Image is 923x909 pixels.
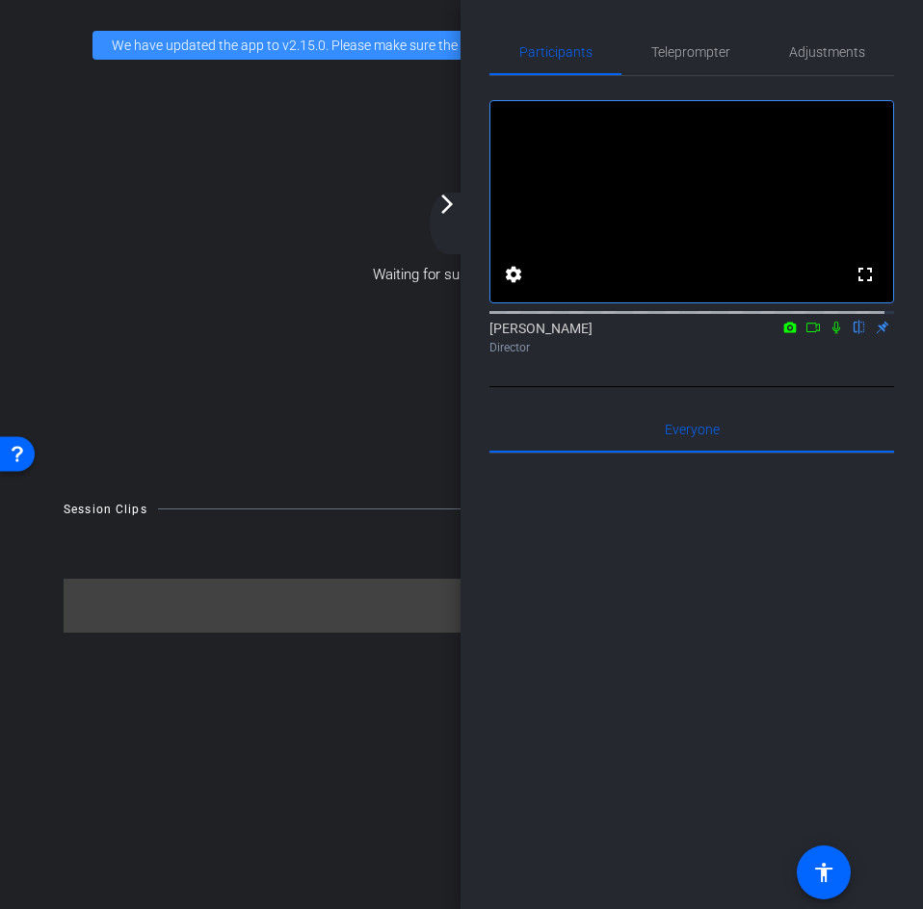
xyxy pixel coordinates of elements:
div: [PERSON_NAME] [489,319,894,356]
div: Director [489,339,894,356]
mat-icon: flip [848,318,871,335]
span: Adjustments [789,45,865,59]
div: Waiting for subjects to join... [6,71,917,479]
mat-icon: arrow_forward_ios [435,193,459,216]
span: Everyone [665,423,720,436]
span: Participants [519,45,593,59]
span: Teleprompter [651,45,730,59]
mat-icon: settings [502,263,525,286]
mat-icon: fullscreen [854,263,877,286]
mat-icon: accessibility [812,861,835,884]
div: Session Clips [64,500,147,519]
div: We have updated the app to v2.15.0. Please make sure the mobile user has the newest version. [92,31,831,60]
